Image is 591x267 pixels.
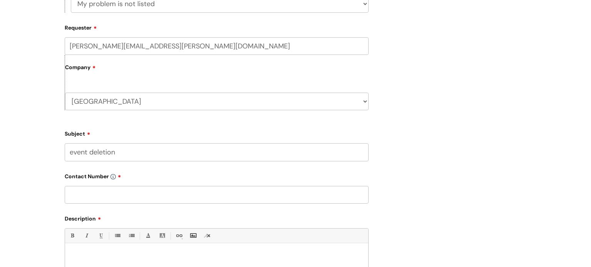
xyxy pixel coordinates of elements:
label: Company [65,61,369,79]
a: Insert Image... [188,231,198,240]
img: info-icon.svg [110,174,116,179]
a: Font Color [143,231,153,240]
label: Requester [65,22,369,31]
input: Email [65,37,369,55]
a: Link [174,231,184,240]
a: 1. Ordered List (Ctrl-Shift-8) [127,231,136,240]
a: Remove formatting (Ctrl-\) [202,231,212,240]
a: • Unordered List (Ctrl-Shift-7) [112,231,122,240]
label: Contact Number [65,171,369,180]
a: Underline(Ctrl-U) [96,231,105,240]
label: Description [65,213,369,222]
label: Subject [65,128,369,137]
a: Italic (Ctrl-I) [82,231,91,240]
a: Bold (Ctrl-B) [67,231,77,240]
a: Back Color [157,231,167,240]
